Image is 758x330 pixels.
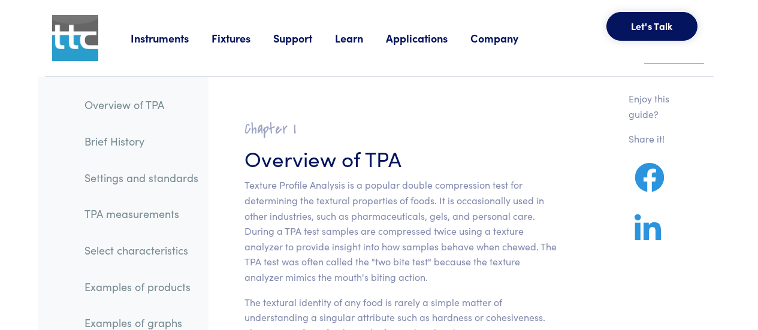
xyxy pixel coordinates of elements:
[273,31,335,46] a: Support
[606,12,697,41] button: Let's Talk
[131,31,212,46] a: Instruments
[470,31,541,46] a: Company
[244,177,557,284] p: Texture Profile Analysis is a popular double compression test for determining the textural proper...
[75,91,208,119] a: Overview of TPA
[75,200,208,228] a: TPA measurements
[212,31,273,46] a: Fixtures
[75,237,208,264] a: Select characteristics
[244,143,557,172] h3: Overview of TPA
[75,273,208,301] a: Examples of products
[75,164,208,192] a: Settings and standards
[629,228,667,243] a: Share on LinkedIn
[75,128,208,155] a: Brief History
[386,31,470,46] a: Applications
[629,131,685,147] p: Share it!
[52,15,98,61] img: ttc_logo_1x1_v1.0.png
[244,120,557,138] h2: Chapter I
[629,91,685,122] p: Enjoy this guide?
[335,31,386,46] a: Learn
